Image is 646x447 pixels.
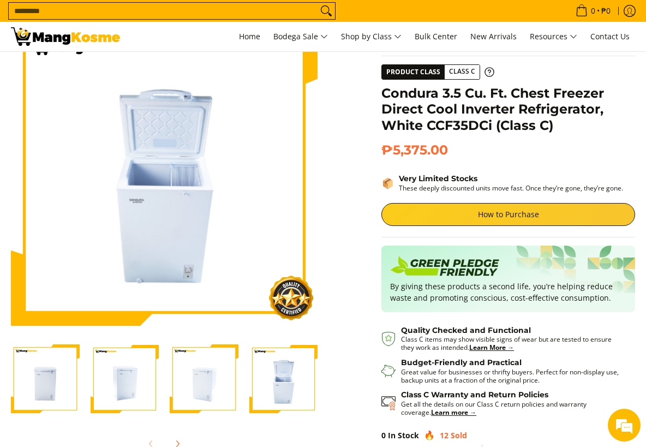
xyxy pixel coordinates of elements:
[524,22,583,51] a: Resources
[63,138,151,248] span: We're online!
[318,3,335,19] button: Search
[239,31,260,41] span: Home
[381,142,448,158] span: ₱5,375.00
[381,64,494,80] a: Product Class Class C
[390,254,499,281] img: Badge sustainability green pledge friendly
[415,31,457,41] span: Bulk Center
[445,65,480,79] span: Class C
[273,30,328,44] span: Bodega Sale
[170,344,238,413] img: Condura 3.5 Cu. Ft. Chest Freezer Direct Cool Inverter Refrigerator, White CCF35DCi (Class C)-3
[390,281,626,303] p: By giving these products a second life, you’re helping reduce waste and promoting conscious, cost...
[401,358,522,367] strong: Budget-Friendly and Practical
[465,22,522,51] a: New Arrivals
[530,30,577,44] span: Resources
[589,7,597,15] span: 0
[401,368,624,384] p: Great value for businesses or thrifty buyers. Perfect for non-display use, backup units at a frac...
[401,335,624,351] p: Class C items may show visible signs of wear but are tested to ensure they work as intended.
[572,5,614,17] span: •
[401,326,531,335] strong: Quality Checked and Functional
[382,65,445,79] span: Product Class
[11,344,80,413] img: Condura 3.5 Cu. Ft. Chest Freezer Direct Cool Inverter Refrigerator, White CCF35DCi (Class C)-1
[585,22,635,51] a: Contact Us
[431,408,476,417] a: Learn more →
[11,19,318,326] img: Condura 3.5 Cu. Ft. Chest Freezer Direct Cool Inverter Refrigerator, White CCF35DCi (Class C)
[268,22,333,51] a: Bodega Sale
[409,22,463,51] a: Bulk Center
[234,22,266,51] a: Home
[179,5,205,32] div: Minimize live chat window
[336,22,407,51] a: Shop by Class
[399,174,477,183] strong: Very Limited Stocks
[401,390,548,399] strong: Class C Warranty and Return Policies
[11,27,120,46] img: Condura 3.5 Cu. Ft. Chest Freezer Direct Cool Inverter Refrigerator, W | Mang Kosme
[381,203,635,226] a: How to Purchase
[401,400,624,416] p: Get all the details on our Class C return policies and warranty coverage.
[470,31,517,41] span: New Arrivals
[440,430,448,440] span: 12
[249,344,318,413] img: Condura 3.5 Cu. Ft. Chest Freezer Direct Cool Inverter Refrigerator, White CCF35DCi (Class C)-4
[469,343,514,352] a: Learn More →
[600,7,612,15] span: ₱0
[381,430,386,440] span: 0
[590,31,630,41] span: Contact Us
[451,430,467,440] span: Sold
[381,85,635,134] h1: Condura 3.5 Cu. Ft. Chest Freezer Direct Cool Inverter Refrigerator, White CCF35DCi (Class C)
[341,30,402,44] span: Shop by Class
[388,430,419,440] span: In Stock
[399,184,623,192] p: These deeply discounted units move fast. Once they’re gone, they’re gone.
[5,298,208,336] textarea: Type your message and hit 'Enter'
[91,344,159,413] img: Condura 3.5 Cu. Ft. Chest Freezer Direct Cool Inverter Refrigerator, White CCF35DCi (Class C)-2
[57,61,183,75] div: Chat with us now
[131,22,635,51] nav: Main Menu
